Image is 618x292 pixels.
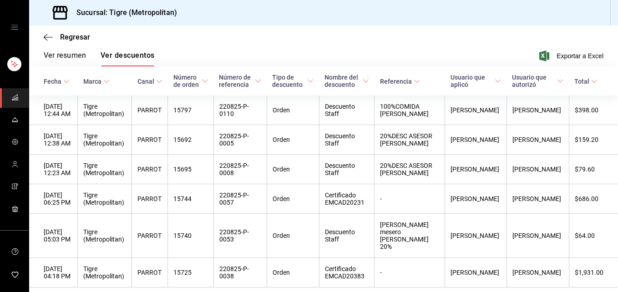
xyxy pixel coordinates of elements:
[267,258,319,287] th: Orden
[445,214,507,258] th: [PERSON_NAME]
[29,125,78,155] th: [DATE] 12:38 AM
[375,214,445,258] th: [PERSON_NAME] mesero [PERSON_NAME] 20%
[78,155,132,184] th: Tigre (Metropolitan)
[375,184,445,214] th: -
[319,184,374,214] th: Certificado EMCAD20231
[267,155,319,184] th: Orden
[132,155,168,184] th: PARROT
[569,258,618,287] th: $1,931.00
[213,258,267,287] th: 220825-P-0038
[132,125,168,155] th: PARROT
[319,125,374,155] th: Descuento Staff
[507,258,569,287] th: [PERSON_NAME]
[507,184,569,214] th: [PERSON_NAME]
[83,78,110,85] span: Marca
[541,50,603,61] button: Exportar a Excel
[168,125,213,155] th: 15692
[44,51,86,66] button: Ver resumen
[569,214,618,258] th: $64.00
[319,96,374,125] th: Descuento Staff
[267,184,319,214] th: Orden
[213,214,267,258] th: 220825-P-0053
[60,33,90,41] span: Regresar
[219,74,261,88] span: Número de referencia
[375,96,445,125] th: 100%COMIDA [PERSON_NAME]
[168,96,213,125] th: 15797
[44,51,154,66] div: navigation tabs
[507,96,569,125] th: [PERSON_NAME]
[78,214,132,258] th: Tigre (Metropolitan)
[507,214,569,258] th: [PERSON_NAME]
[375,125,445,155] th: 20%DESC ASESOR [PERSON_NAME]
[213,125,267,155] th: 220825-P-0005
[445,125,507,155] th: [PERSON_NAME]
[29,184,78,214] th: [DATE] 06:25 PM
[78,125,132,155] th: Tigre (Metropolitan)
[78,96,132,125] th: Tigre (Metropolitan)
[507,125,569,155] th: [PERSON_NAME]
[29,214,78,258] th: [DATE] 05:03 PM
[213,155,267,184] th: 220825-P-0008
[168,214,213,258] th: 15740
[375,258,445,287] th: -
[569,125,618,155] th: $159.20
[11,24,18,31] button: open drawer
[132,96,168,125] th: PARROT
[569,96,618,125] th: $398.00
[213,184,267,214] th: 220825-P-0057
[29,96,78,125] th: [DATE] 12:44 AM
[272,74,314,88] span: Tipo de descuento
[375,155,445,184] th: 20%DESC ASESOR [PERSON_NAME]
[132,258,168,287] th: PARROT
[78,184,132,214] th: Tigre (Metropolitan)
[319,214,374,258] th: Descuento Staff
[267,96,319,125] th: Orden
[574,78,598,85] span: Total
[213,96,267,125] th: 220825-P-0110
[267,125,319,155] th: Orden
[319,155,374,184] th: Descuento Staff
[29,258,78,287] th: [DATE] 04:18 PM
[132,214,168,258] th: PARROT
[168,184,213,214] th: 15744
[69,7,177,18] h3: Sucursal: Tigre (Metropolitan)
[324,74,369,88] span: Nombre del descuento
[569,184,618,214] th: $686.00
[267,214,319,258] th: Orden
[451,74,501,88] span: Usuario que aplicó
[507,155,569,184] th: [PERSON_NAME]
[445,258,507,287] th: [PERSON_NAME]
[445,155,507,184] th: [PERSON_NAME]
[78,258,132,287] th: Tigre (Metropolitan)
[168,258,213,287] th: 15725
[44,78,70,85] span: Fecha
[29,155,78,184] th: [DATE] 12:23 AM
[137,78,162,85] span: Canal
[445,184,507,214] th: [PERSON_NAME]
[173,74,208,88] span: Número de orden
[569,155,618,184] th: $79.60
[101,51,154,66] button: Ver descuentos
[132,184,168,214] th: PARROT
[319,258,374,287] th: Certificado EMCAD20383
[380,78,420,85] span: Referencia
[445,96,507,125] th: [PERSON_NAME]
[512,74,563,88] span: Usuario que autorizó
[168,155,213,184] th: 15695
[44,33,90,41] button: Regresar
